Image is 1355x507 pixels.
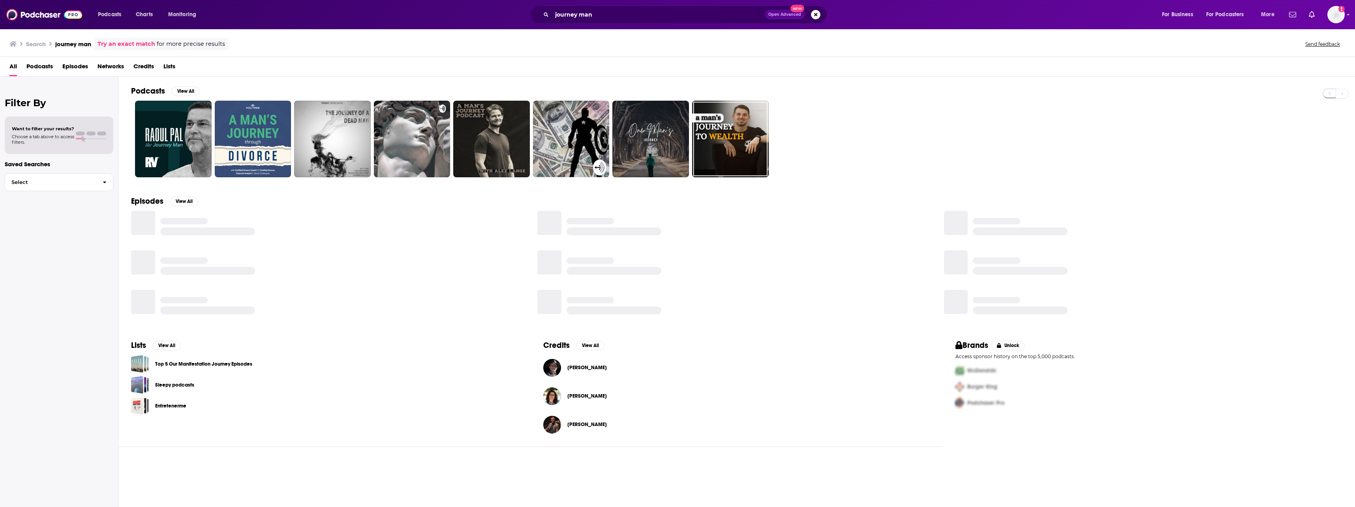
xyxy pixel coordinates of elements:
[1306,8,1318,21] a: Show notifications dropdown
[131,8,158,21] a: Charts
[952,395,967,411] img: Third Pro Logo
[6,7,82,22] img: Podchaser - Follow, Share and Rate Podcasts
[543,387,561,405] img: Reme Mancera
[952,379,967,395] img: Second Pro Logo
[543,416,561,434] img: Manu Patel
[9,60,17,76] a: All
[567,421,607,428] span: [PERSON_NAME]
[1261,9,1274,20] span: More
[5,97,113,109] h2: Filter By
[1338,6,1345,12] svg: Add a profile image
[131,340,181,350] a: ListsView All
[967,400,1004,406] span: Podchaser Pro
[765,10,805,19] button: Open AdvancedNew
[98,60,124,76] a: Networks
[133,60,154,76] a: Credits
[131,397,149,415] a: Entretenerme
[576,341,604,350] button: View All
[131,355,149,373] a: Top 5 Our Manifestation Journey Episodes
[55,40,91,48] h3: journey man
[163,60,175,76] a: Lists
[567,421,607,428] a: Manu Patel
[543,355,930,380] button: Sam ManicomSam Manicom
[552,8,765,21] input: Search podcasts, credits, & more...
[170,197,198,206] button: View All
[768,13,801,17] span: Open Advanced
[131,340,146,350] h2: Lists
[171,86,200,96] button: View All
[543,412,930,437] button: Manu PatelManu Patel
[12,134,74,145] span: Choose a tab above to access filters.
[543,340,604,350] a: CreditsView All
[168,9,196,20] span: Monitoring
[1201,8,1256,21] button: open menu
[543,383,930,409] button: Reme ManceraReme Mancera
[967,367,996,374] span: McDonalds
[567,393,607,399] span: [PERSON_NAME]
[155,381,194,389] a: Sleepy podcasts
[5,160,113,168] p: Saved Searches
[131,86,165,96] h2: Podcasts
[62,60,88,76] a: Episodes
[543,340,570,350] h2: Credits
[790,5,805,12] span: New
[1256,8,1284,21] button: open menu
[1286,8,1299,21] a: Show notifications dropdown
[131,196,198,206] a: EpisodesView All
[136,9,153,20] span: Charts
[1303,41,1342,47] button: Send feedback
[155,360,252,368] a: Top 5 Our Manifestation Journey Episodes
[567,364,607,371] a: Sam Manicom
[5,173,113,191] button: Select
[1156,8,1203,21] button: open menu
[1206,9,1244,20] span: For Podcasters
[26,40,46,48] h3: Search
[12,126,74,131] span: Want to filter your results?
[567,364,607,371] span: [PERSON_NAME]
[1327,6,1345,23] button: Show profile menu
[543,359,561,377] img: Sam Manicom
[92,8,131,21] button: open menu
[98,9,121,20] span: Podcasts
[952,362,967,379] img: First Pro Logo
[98,39,155,49] a: Try an exact match
[967,383,997,390] span: Burger King
[157,39,225,49] span: for more precise results
[131,86,200,96] a: PodcastsView All
[1162,9,1193,20] span: For Business
[155,402,186,410] a: Entretenerme
[955,340,988,350] h2: Brands
[538,6,835,24] div: Search podcasts, credits, & more...
[1327,6,1345,23] img: User Profile
[131,196,163,206] h2: Episodes
[26,60,53,76] a: Podcasts
[5,180,96,185] span: Select
[567,393,607,399] a: Reme Mancera
[152,341,181,350] button: View All
[131,376,149,394] a: Sleepy podcasts
[955,353,1342,359] p: Access sponsor history on the top 5,000 podcasts.
[1327,6,1345,23] span: Logged in as kirstycam
[163,8,206,21] button: open menu
[991,341,1025,350] button: Unlock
